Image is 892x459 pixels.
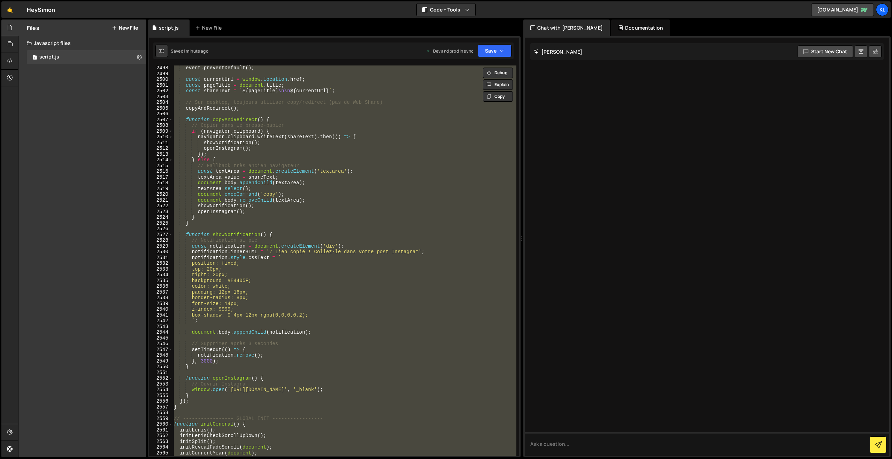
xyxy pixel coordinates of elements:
[426,48,474,54] div: Dev and prod in sync
[811,3,874,16] a: [DOMAIN_NAME]
[183,48,208,54] div: 1 minute ago
[149,312,173,318] div: 2541
[149,398,173,404] div: 2556
[149,77,173,83] div: 2500
[149,94,173,100] div: 2503
[149,266,173,272] div: 2533
[149,169,173,174] div: 2516
[149,393,173,399] div: 2555
[149,324,173,330] div: 2543
[149,180,173,186] div: 2518
[149,421,173,427] div: 2560
[195,24,224,31] div: New File
[534,48,582,55] h2: [PERSON_NAME]
[483,68,513,78] button: Debug
[149,117,173,123] div: 2507
[149,220,173,226] div: 2525
[149,295,173,301] div: 2538
[149,329,173,335] div: 2544
[149,134,173,140] div: 2510
[149,140,173,146] div: 2511
[483,91,513,102] button: Copy
[149,444,173,450] div: 2564
[39,54,59,60] div: script.js
[611,20,670,36] div: Documentation
[798,45,853,58] button: Start new chat
[149,375,173,381] div: 2552
[149,243,173,249] div: 2529
[149,209,173,215] div: 2523
[149,255,173,261] div: 2531
[149,174,173,180] div: 2517
[523,20,610,36] div: Chat with [PERSON_NAME]
[149,278,173,284] div: 2535
[27,50,146,64] div: 16083/43150.js
[149,439,173,445] div: 2563
[149,335,173,341] div: 2545
[149,106,173,111] div: 2505
[18,36,146,50] div: Javascript files
[149,163,173,169] div: 2515
[149,226,173,232] div: 2526
[149,341,173,347] div: 2546
[417,3,475,16] button: Code + Tools
[149,215,173,220] div: 2524
[27,6,55,14] div: HeySimon
[149,157,173,163] div: 2514
[149,203,173,209] div: 2522
[149,318,173,324] div: 2542
[149,186,173,192] div: 2519
[149,410,173,416] div: 2558
[149,289,173,295] div: 2537
[171,48,208,54] div: Saved
[149,111,173,117] div: 2506
[149,88,173,94] div: 2502
[149,387,173,393] div: 2554
[149,370,173,376] div: 2551
[149,306,173,312] div: 2540
[112,25,138,31] button: New File
[159,24,179,31] div: script.js
[149,283,173,289] div: 2536
[149,83,173,88] div: 2501
[149,260,173,266] div: 2532
[27,24,39,32] h2: Files
[149,197,173,203] div: 2521
[149,416,173,422] div: 2559
[149,358,173,364] div: 2549
[149,450,173,456] div: 2565
[149,427,173,433] div: 2561
[149,272,173,278] div: 2534
[149,347,173,353] div: 2547
[149,123,173,129] div: 2508
[1,1,18,18] a: 🤙
[149,352,173,358] div: 2548
[33,55,37,61] span: 1
[149,192,173,197] div: 2520
[483,79,513,90] button: Explain
[149,146,173,151] div: 2512
[149,129,173,134] div: 2509
[876,3,889,16] a: Kl
[149,238,173,243] div: 2528
[149,232,173,238] div: 2527
[149,249,173,255] div: 2530
[149,404,173,410] div: 2557
[149,151,173,157] div: 2513
[149,381,173,387] div: 2553
[149,71,173,77] div: 2499
[149,100,173,106] div: 2504
[149,364,173,370] div: 2550
[478,45,512,57] button: Save
[149,433,173,439] div: 2562
[149,65,173,71] div: 2498
[149,301,173,307] div: 2539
